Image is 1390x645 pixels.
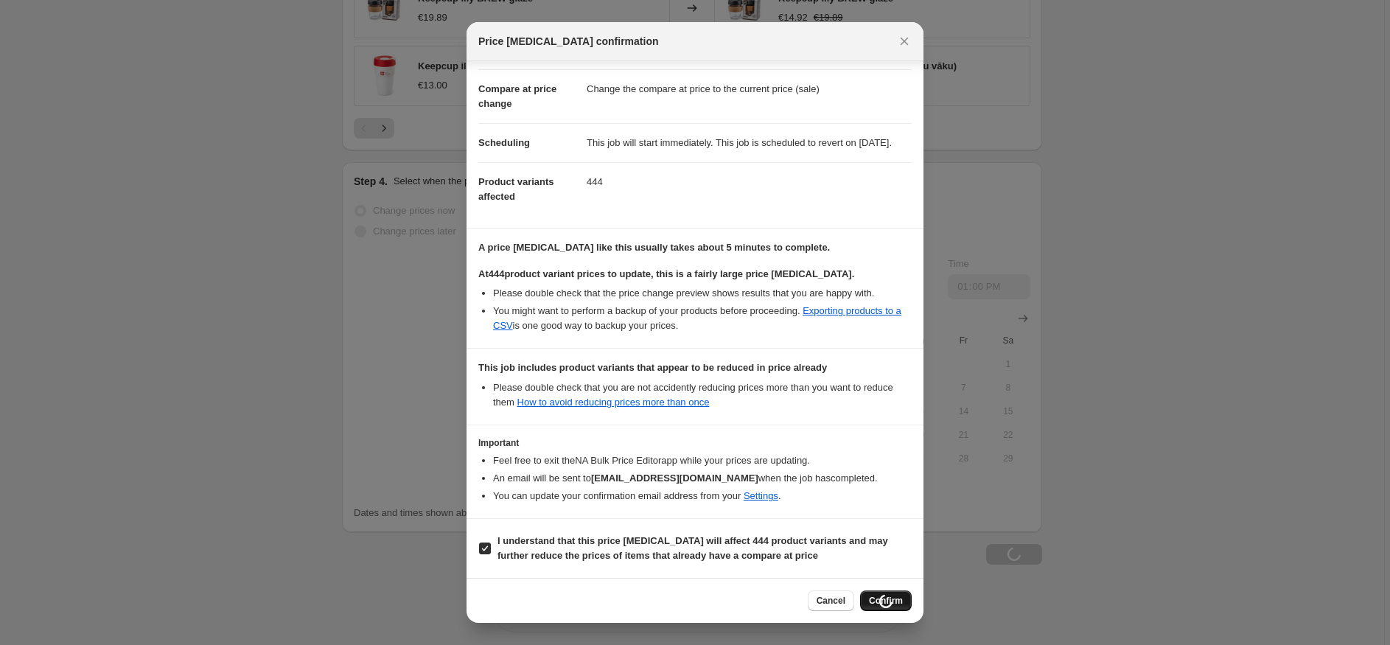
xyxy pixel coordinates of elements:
[478,176,554,202] span: Product variants affected
[493,489,912,503] li: You can update your confirmation email address from your .
[478,137,530,148] span: Scheduling
[587,123,912,162] dd: This job will start immediately. This job is scheduled to revert on [DATE].
[591,473,758,484] b: [EMAIL_ADDRESS][DOMAIN_NAME]
[808,590,854,611] button: Cancel
[478,268,854,279] b: At 444 product variant prices to update, this is a fairly large price [MEDICAL_DATA].
[817,595,845,607] span: Cancel
[517,397,710,408] a: How to avoid reducing prices more than once
[587,69,912,108] dd: Change the compare at price to the current price (sale)
[493,453,912,468] li: Feel free to exit the NA Bulk Price Editor app while your prices are updating.
[478,83,556,109] span: Compare at price change
[493,286,912,301] li: Please double check that the price change preview shows results that you are happy with.
[744,490,778,501] a: Settings
[497,535,888,561] b: I understand that this price [MEDICAL_DATA] will affect 444 product variants and may further redu...
[478,242,830,253] b: A price [MEDICAL_DATA] like this usually takes about 5 minutes to complete.
[478,362,827,373] b: This job includes product variants that appear to be reduced in price already
[493,380,912,410] li: Please double check that you are not accidently reducing prices more than you want to reduce them
[894,31,915,52] button: Close
[478,34,659,49] span: Price [MEDICAL_DATA] confirmation
[478,437,912,449] h3: Important
[493,305,901,331] a: Exporting products to a CSV
[493,471,912,486] li: An email will be sent to when the job has completed .
[587,162,912,201] dd: 444
[493,304,912,333] li: You might want to perform a backup of your products before proceeding. is one good way to backup ...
